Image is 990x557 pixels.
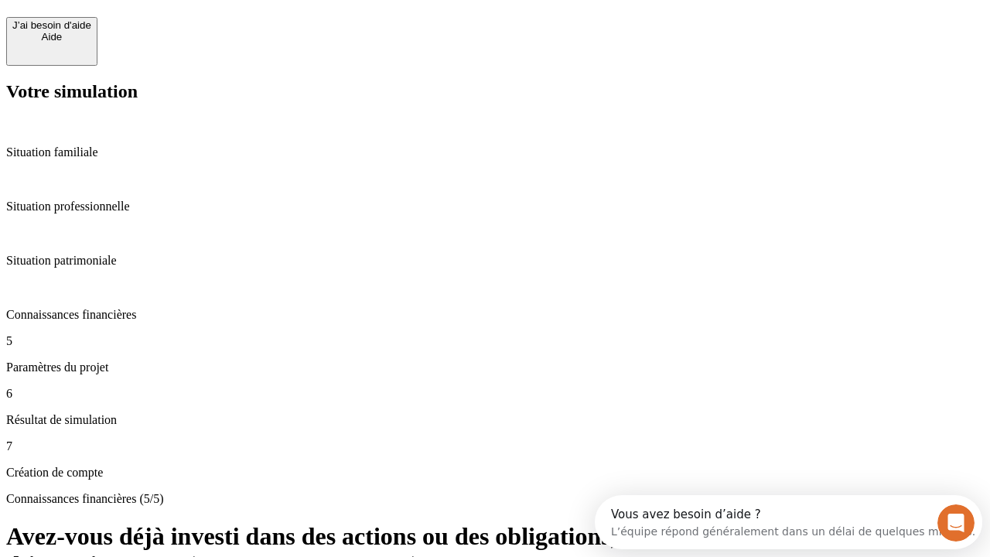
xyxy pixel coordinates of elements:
[6,466,984,480] p: Création de compte
[6,387,984,401] p: 6
[6,254,984,268] p: Situation patrimoniale
[6,145,984,159] p: Situation familiale
[6,200,984,214] p: Situation professionnelle
[6,334,984,348] p: 5
[6,308,984,322] p: Connaissances financières
[595,495,982,549] iframe: Intercom live chat discovery launcher
[6,17,97,66] button: J’ai besoin d'aideAide
[6,439,984,453] p: 7
[16,26,381,42] div: L’équipe répond généralement dans un délai de quelques minutes.
[937,504,975,542] iframe: Intercom live chat
[16,13,381,26] div: Vous avez besoin d’aide ?
[6,492,984,506] p: Connaissances financières (5/5)
[6,81,984,102] h2: Votre simulation
[12,31,91,43] div: Aide
[6,361,984,374] p: Paramètres du projet
[6,413,984,427] p: Résultat de simulation
[12,19,91,31] div: J’ai besoin d'aide
[6,6,426,49] div: Ouvrir le Messenger Intercom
